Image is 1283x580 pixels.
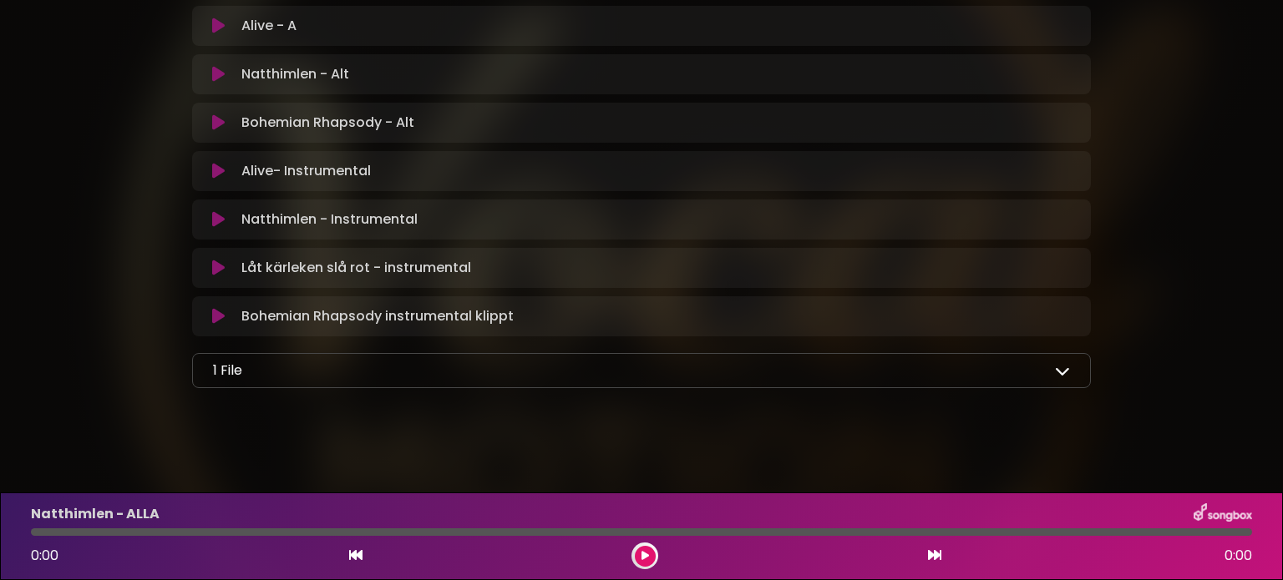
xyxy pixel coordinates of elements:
p: Natthimlen - Instrumental [241,209,418,229]
p: Alive - A [241,16,297,36]
p: Alive- Instrumental [241,161,371,181]
p: Natthimlen - Alt [241,64,349,84]
p: Bohemian Rhapsody instrumental klippt [241,306,514,326]
p: Bohemian Rhapsody - Alt [241,113,414,133]
p: Låt kärleken slå rot - instrumental [241,258,471,278]
p: 1 File [213,361,242,381]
